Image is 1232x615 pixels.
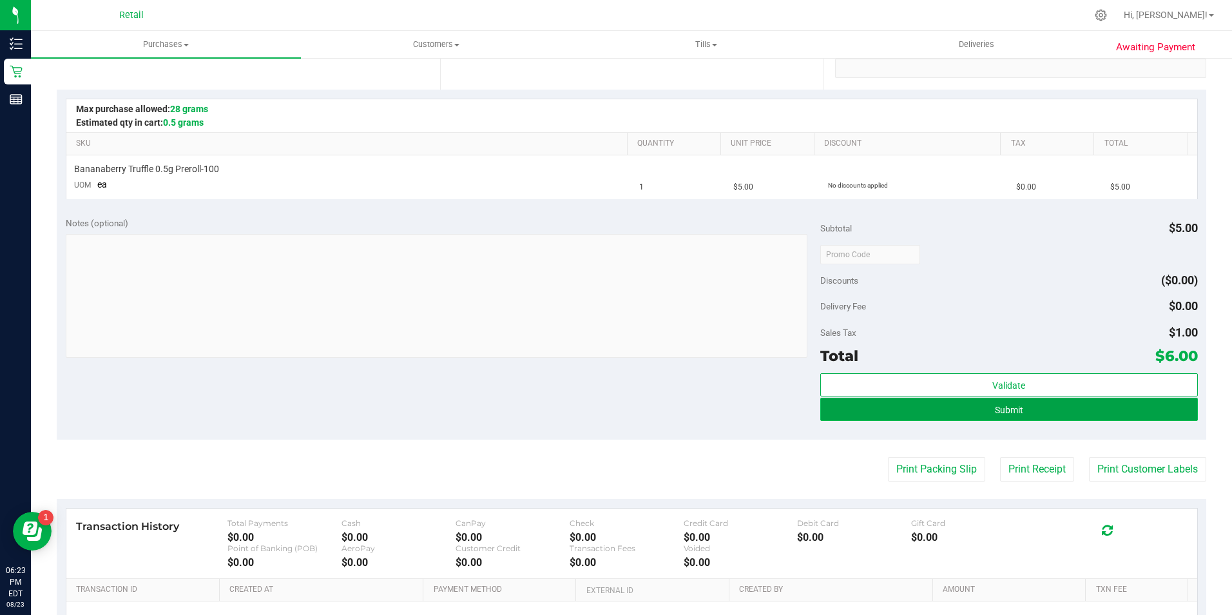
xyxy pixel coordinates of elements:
div: Voided [684,543,798,553]
span: ($0.00) [1161,273,1198,287]
span: $0.00 [1016,181,1036,193]
a: Transaction ID [76,585,215,595]
a: Created By [739,585,928,595]
div: Credit Card [684,518,798,528]
inline-svg: Retail [10,65,23,78]
span: Bananaberry Truffle 0.5g Preroll-100 [74,163,219,175]
div: Customer Credit [456,543,570,553]
div: Point of Banking (POB) [227,543,342,553]
a: Created At [229,585,418,595]
span: Awaiting Payment [1116,40,1195,55]
inline-svg: Reports [10,93,23,106]
span: Retail [119,10,144,21]
div: $0.00 [684,556,798,569]
a: Tax [1011,139,1089,149]
p: 08/23 [6,600,25,609]
div: CanPay [456,518,570,528]
span: 1 [639,181,644,193]
th: External ID [575,579,728,602]
inline-svg: Inventory [10,37,23,50]
span: $6.00 [1155,347,1198,365]
div: Gift Card [911,518,1025,528]
a: Quantity [637,139,715,149]
div: $0.00 [342,556,456,569]
div: $0.00 [342,531,456,543]
div: Total Payments [227,518,342,528]
span: $5.00 [733,181,753,193]
a: Txn Fee [1096,585,1183,595]
span: No discounts applied [828,182,888,189]
span: Purchases [31,39,301,50]
a: Tills [572,31,842,58]
div: $0.00 [227,531,342,543]
a: Purchases [31,31,301,58]
button: Validate [820,373,1198,396]
span: Estimated qty in cart: [76,117,204,128]
div: $0.00 [227,556,342,569]
div: Cash [342,518,456,528]
input: Promo Code [820,245,920,264]
div: $0.00 [456,556,570,569]
button: Print Receipt [1000,457,1074,482]
div: Check [570,518,684,528]
a: Deliveries [842,31,1112,58]
a: SKU [76,139,622,149]
div: Transaction Fees [570,543,684,553]
div: $0.00 [570,556,684,569]
div: $0.00 [911,531,1025,543]
span: $1.00 [1169,326,1198,339]
div: Debit Card [797,518,911,528]
iframe: Resource center unread badge [38,510,53,525]
span: Total [820,347,858,365]
a: Discount [824,139,996,149]
a: Total [1104,139,1182,149]
span: Max purchase allowed: [76,104,208,114]
div: $0.00 [570,531,684,543]
span: Sales Tax [820,327,856,338]
span: $5.00 [1110,181,1130,193]
span: 0.5 grams [163,117,204,128]
span: 28 grams [170,104,208,114]
span: Hi, [PERSON_NAME]! [1124,10,1208,20]
span: Notes (optional) [66,218,128,228]
button: Submit [820,398,1198,421]
span: Subtotal [820,223,852,233]
div: $0.00 [797,531,911,543]
span: Deliveries [941,39,1012,50]
iframe: Resource center [13,512,52,551]
span: Discounts [820,269,858,292]
a: Amount [943,585,1081,595]
a: Payment Method [434,585,572,595]
div: $0.00 [456,531,570,543]
a: Unit Price [731,139,809,149]
div: AeroPay [342,543,456,553]
span: Validate [992,380,1025,391]
div: Manage settings [1093,9,1109,21]
span: Tills [572,39,841,50]
a: Customers [301,31,571,58]
span: $5.00 [1169,221,1198,235]
div: $0.00 [684,531,798,543]
button: Print Packing Slip [888,457,985,482]
span: Delivery Fee [820,301,866,311]
span: ea [97,179,107,190]
span: $0.00 [1169,299,1198,313]
button: Print Customer Labels [1089,457,1206,482]
span: Customers [302,39,570,50]
span: UOM [74,181,91,190]
p: 06:23 PM EDT [6,565,25,600]
span: Submit [995,405,1023,415]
